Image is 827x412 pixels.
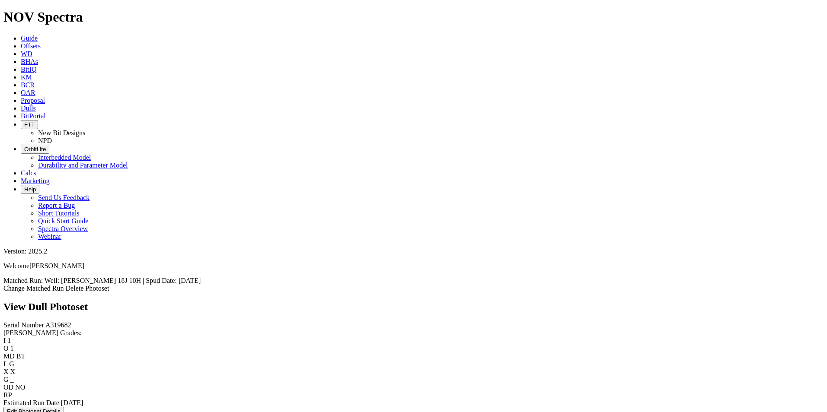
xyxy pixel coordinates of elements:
[3,329,824,337] div: [PERSON_NAME] Grades:
[10,376,14,383] span: _
[10,345,14,352] span: 1
[21,185,39,194] button: Help
[24,186,36,193] span: Help
[3,277,43,284] span: Matched Run:
[13,391,17,399] span: _
[3,368,9,375] label: X
[21,89,35,96] a: OAR
[3,301,824,313] h2: View Dull Photoset
[21,145,49,154] button: OrbitLite
[38,233,61,240] a: Webinar
[24,146,46,152] span: OrbitLite
[15,383,25,391] span: NO
[29,262,84,269] span: [PERSON_NAME]
[45,277,201,284] span: Well: [PERSON_NAME] 18J 10H | Spud Date: [DATE]
[38,209,80,217] a: Short Tutorials
[38,202,75,209] a: Report a Bug
[38,129,85,136] a: New Bit Designs
[38,162,128,169] a: Durability and Parameter Model
[21,50,32,57] a: WD
[45,321,71,329] span: A319682
[38,154,91,161] a: Interbedded Model
[9,360,14,368] span: G
[21,169,36,177] a: Calcs
[3,337,6,344] label: I
[3,391,12,399] label: RP
[24,121,35,128] span: FTT
[21,112,46,120] a: BitPortal
[21,105,36,112] a: Dulls
[38,225,88,232] a: Spectra Overview
[21,81,35,89] a: BCR
[21,58,38,65] a: BHAs
[38,137,52,144] a: NPD
[10,368,16,375] span: X
[61,399,83,406] span: [DATE]
[38,217,88,225] a: Quick Start Guide
[21,35,38,42] a: Guide
[21,97,45,104] a: Proposal
[3,262,824,270] p: Welcome
[21,42,41,50] a: Offsets
[3,247,824,255] div: Version: 2025.2
[3,399,59,406] label: Estimated Run Date
[3,376,9,383] label: G
[66,285,109,292] a: Delete Photoset
[16,352,25,360] span: BT
[38,194,90,201] a: Send Us Feedback
[3,285,64,292] a: Change Matched Run
[21,66,36,73] a: BitIQ
[7,337,11,344] span: 1
[3,383,13,391] label: OD
[3,360,7,368] label: L
[3,345,9,352] label: O
[21,177,50,184] a: Marketing
[3,321,44,329] label: Serial Number
[3,352,15,360] label: MD
[21,120,38,129] button: FTT
[21,73,32,81] a: KM
[3,9,824,25] h1: NOV Spectra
